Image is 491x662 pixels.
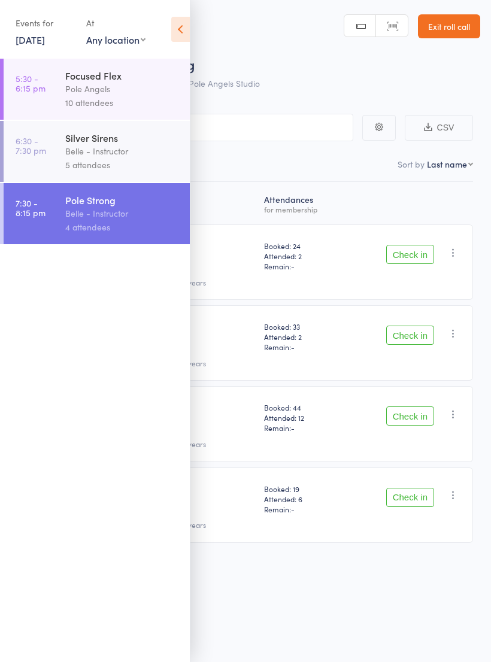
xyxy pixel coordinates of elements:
[427,158,467,170] div: Last name
[264,321,341,332] span: Booked: 33
[264,423,341,433] span: Remain:
[65,144,180,158] div: Belle - Instructor
[291,261,295,271] span: -
[65,69,180,82] div: Focused Flex
[4,121,190,182] a: 6:30 -7:30 pmSilver SirensBelle - Instructor5 attendees
[86,33,146,46] div: Any location
[16,136,46,155] time: 6:30 - 7:30 pm
[386,245,434,264] button: Check in
[264,494,341,504] span: Attended: 6
[264,241,341,251] span: Booked: 24
[264,504,341,514] span: Remain:
[16,13,74,33] div: Events for
[405,115,473,141] button: CSV
[291,423,295,433] span: -
[291,342,295,352] span: -
[264,261,341,271] span: Remain:
[291,504,295,514] span: -
[264,342,341,352] span: Remain:
[264,402,341,412] span: Booked: 44
[398,158,425,170] label: Sort by
[264,484,341,494] span: Booked: 19
[16,74,46,93] time: 5:30 - 6:15 pm
[65,131,180,144] div: Silver Sirens
[16,33,45,46] a: [DATE]
[264,205,341,213] div: for membership
[264,251,341,261] span: Attended: 2
[65,96,180,110] div: 10 attendees
[65,207,180,220] div: Belle - Instructor
[386,326,434,345] button: Check in
[259,187,346,219] div: Atten­dances
[264,332,341,342] span: Attended: 2
[86,13,146,33] div: At
[65,158,180,172] div: 5 attendees
[4,59,190,120] a: 5:30 -6:15 pmFocused FlexPole Angels10 attendees
[4,183,190,244] a: 7:30 -8:15 pmPole StrongBelle - Instructor4 attendees
[65,220,180,234] div: 4 attendees
[16,198,46,217] time: 7:30 - 8:15 pm
[65,82,180,96] div: Pole Angels
[386,406,434,426] button: Check in
[65,193,180,207] div: Pole Strong
[264,412,341,423] span: Attended: 12
[418,14,480,38] a: Exit roll call
[386,488,434,507] button: Check in
[189,77,260,89] span: Pole Angels Studio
